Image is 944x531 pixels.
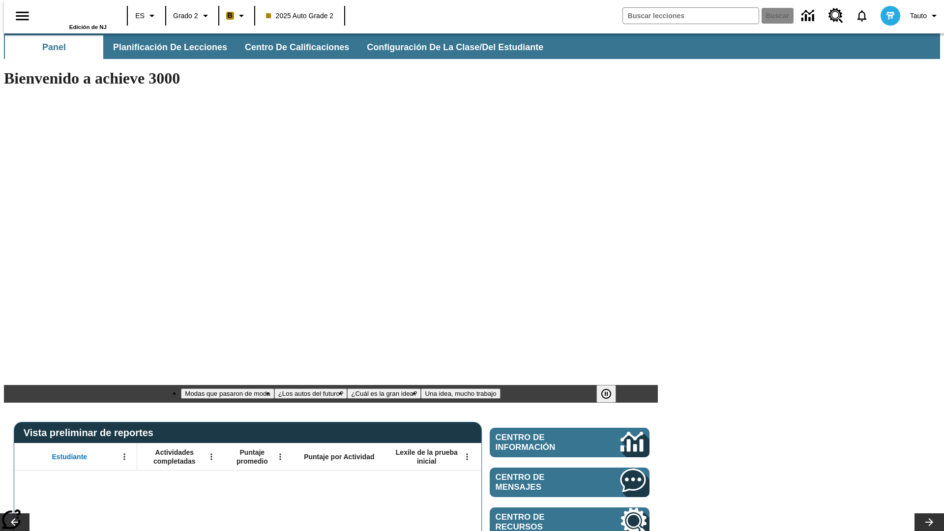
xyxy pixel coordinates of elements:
[4,35,552,59] div: Subbarra de navegación
[24,427,158,439] span: Vista preliminar de reportes
[359,35,551,59] button: Configuración de la clase/del estudiante
[304,452,374,461] span: Puntaje por Actividad
[421,388,500,399] button: Diapositiva 4 Una idea, mucho trabajo
[131,7,162,25] button: Lenguaje: ES, Selecciona un idioma
[367,42,543,53] span: Configuración de la clase/del estudiante
[204,449,219,464] button: Abrir menú
[4,69,658,88] h1: Bienvenido a achieve 3000
[113,42,227,53] span: Planificación de lecciones
[796,2,823,29] a: Centro de información
[181,388,274,399] button: Diapositiva 1 Modas que pasaron de moda
[823,2,849,29] a: Centro de recursos, Se abrirá en una pestaña nueva.
[8,1,37,30] button: Abrir el menú lateral
[142,448,207,466] span: Actividades completadas
[228,9,233,22] span: B
[42,42,66,53] span: Panel
[347,388,421,399] button: Diapositiva 3 ¿Cuál es la gran idea?
[173,11,198,21] span: Grado 2
[273,449,288,464] button: Abrir menú
[237,35,357,59] button: Centro de calificaciones
[222,7,251,25] button: Boost El color de la clase es anaranjado claro. Cambiar el color de la clase.
[391,448,463,466] span: Lexile de la prueba inicial
[117,449,132,464] button: Abrir menú
[496,472,591,492] span: Centro de mensajes
[460,449,474,464] button: Abrir menú
[596,385,616,403] button: Pausar
[69,24,107,30] span: Edición de NJ
[496,433,588,452] span: Centro de información
[914,513,944,531] button: Carrusel de lecciones, seguir
[229,448,276,466] span: Puntaje promedio
[881,6,900,26] img: avatar image
[596,385,626,403] div: Pausar
[906,7,944,25] button: Perfil/Configuración
[43,3,107,30] div: Portada
[135,11,145,21] span: ES
[43,4,107,24] a: Portada
[266,11,334,21] span: 2025 Auto Grade 2
[274,388,348,399] button: Diapositiva 2 ¿Los autos del futuro?
[5,35,103,59] button: Panel
[490,468,649,497] a: Centro de mensajes
[875,3,906,29] button: Escoja un nuevo avatar
[910,11,927,21] span: Tauto
[52,452,88,461] span: Estudiante
[490,428,649,457] a: Centro de información
[105,35,235,59] button: Planificación de lecciones
[169,7,215,25] button: Grado: Grado 2, Elige un grado
[245,42,349,53] span: Centro de calificaciones
[4,33,940,59] div: Subbarra de navegación
[623,8,759,24] input: Buscar campo
[849,3,875,29] a: Notificaciones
